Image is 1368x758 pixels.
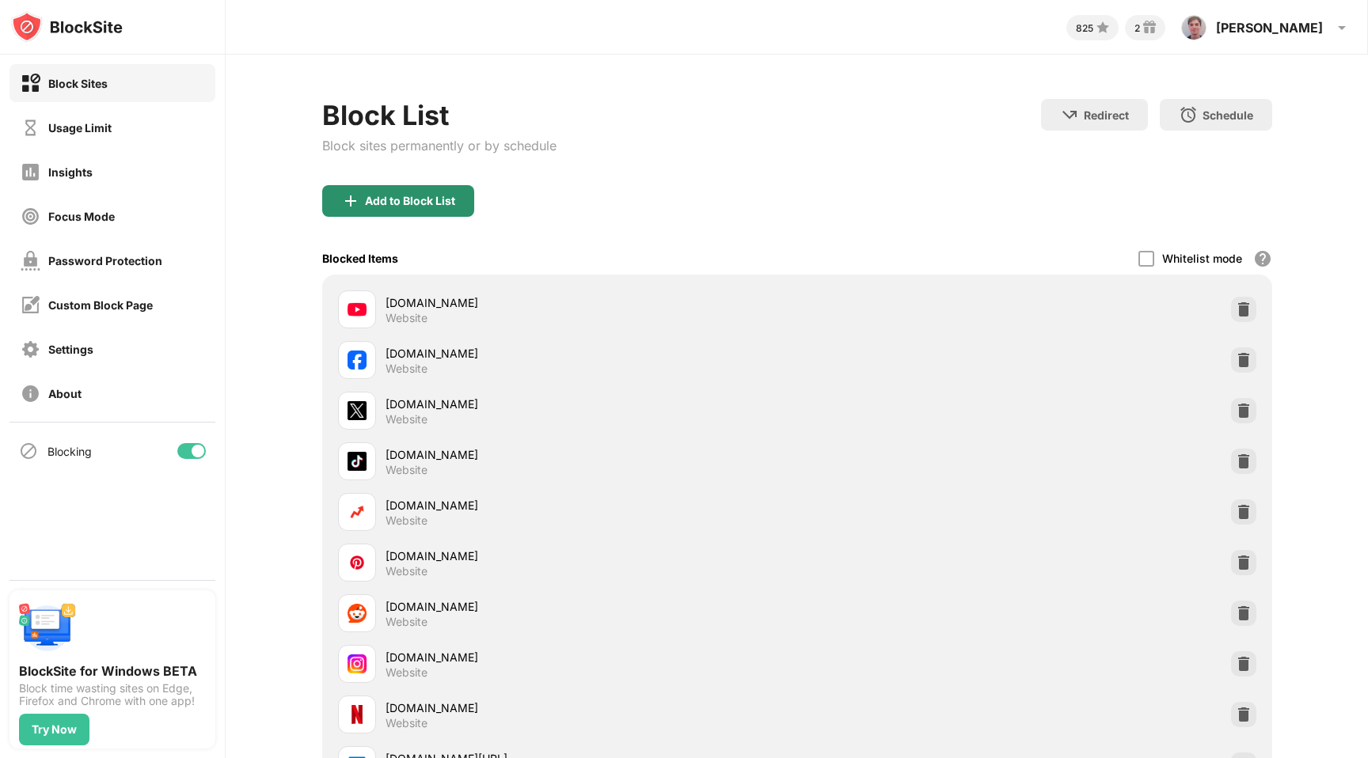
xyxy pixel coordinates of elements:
[1084,108,1129,122] div: Redirect
[48,387,82,400] div: About
[386,716,427,730] div: Website
[386,548,797,564] div: [DOMAIN_NAME]
[21,251,40,271] img: password-protection-off.svg
[1134,22,1140,34] div: 2
[48,254,162,267] div: Password Protection
[322,252,398,265] div: Blocked Items
[48,210,115,223] div: Focus Mode
[348,705,367,724] img: favicons
[386,463,427,477] div: Website
[348,553,367,572] img: favicons
[48,298,153,312] div: Custom Block Page
[348,351,367,370] img: favicons
[386,615,427,629] div: Website
[21,384,40,404] img: about-off.svg
[1216,20,1323,36] div: [PERSON_NAME]
[1140,18,1159,37] img: reward-small.svg
[48,343,93,356] div: Settings
[19,663,206,679] div: BlockSite for Windows BETA
[21,162,40,182] img: insights-off.svg
[386,294,797,311] div: [DOMAIN_NAME]
[1093,18,1112,37] img: points-small.svg
[48,77,108,90] div: Block Sites
[1162,252,1242,265] div: Whitelist mode
[386,598,797,615] div: [DOMAIN_NAME]
[21,74,40,93] img: block-on.svg
[386,497,797,514] div: [DOMAIN_NAME]
[386,362,427,376] div: Website
[21,118,40,138] img: time-usage-off.svg
[21,207,40,226] img: focus-off.svg
[1181,15,1206,40] img: ACg8ocJ5jrI2GOXQLE6OUAA344zj9pOxqUQNSc35-MWtzHuTkhH7dg=s96-c
[348,654,367,673] img: favicons
[322,99,557,131] div: Block List
[47,445,92,458] div: Blocking
[386,514,427,528] div: Website
[1076,22,1093,34] div: 825
[322,138,557,153] div: Block sites permanently or by schedule
[348,502,367,521] img: favicons
[1203,108,1253,122] div: Schedule
[32,723,77,736] div: Try Now
[348,401,367,420] img: favicons
[386,564,427,578] div: Website
[386,345,797,362] div: [DOMAIN_NAME]
[386,446,797,463] div: [DOMAIN_NAME]
[21,339,40,359] img: settings-off.svg
[386,311,427,325] div: Website
[386,665,427,680] div: Website
[19,442,38,460] img: blocking-icon.svg
[386,396,797,412] div: [DOMAIN_NAME]
[365,195,455,207] div: Add to Block List
[48,165,93,179] div: Insights
[386,649,797,665] div: [DOMAIN_NAME]
[386,699,797,716] div: [DOMAIN_NAME]
[48,121,112,135] div: Usage Limit
[348,452,367,471] img: favicons
[21,295,40,315] img: customize-block-page-off.svg
[348,604,367,623] img: favicons
[19,600,76,657] img: push-desktop.svg
[11,11,123,43] img: logo-blocksite.svg
[19,682,206,707] div: Block time wasting sites on Edge, Firefox and Chrome with one app!
[386,412,427,426] div: Website
[348,300,367,319] img: favicons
